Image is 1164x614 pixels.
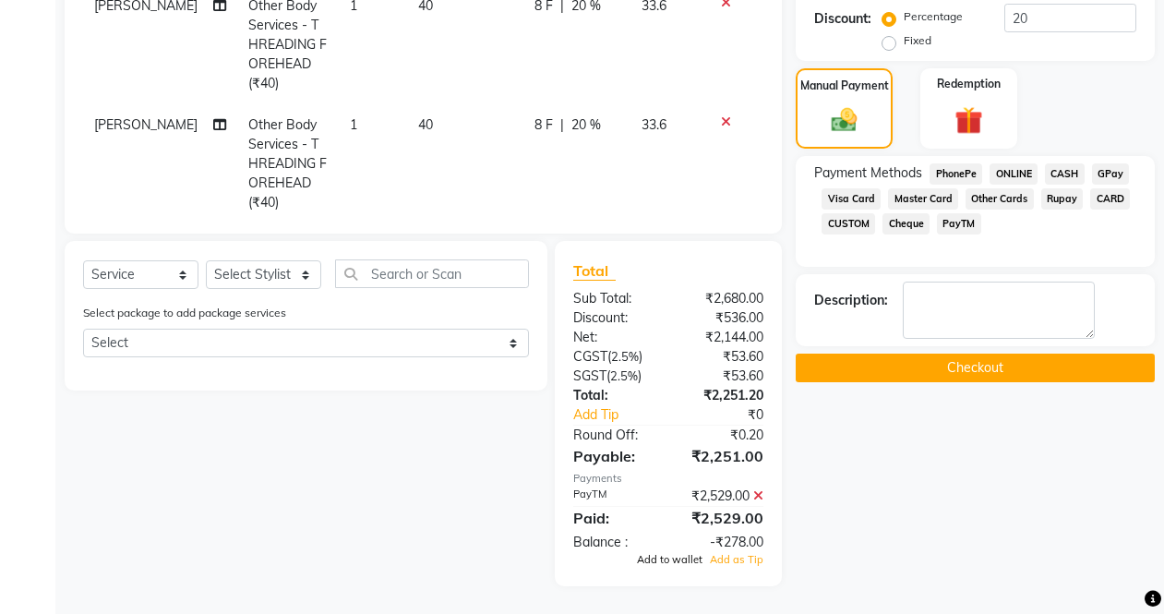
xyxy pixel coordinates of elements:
[573,367,606,384] span: SGST
[823,105,865,135] img: _cash.svg
[1045,163,1085,185] span: CASH
[559,386,668,405] div: Total:
[668,347,777,367] div: ₹53.60
[710,553,763,566] span: Add as Tip
[559,367,668,386] div: ( )
[559,405,687,425] a: Add Tip
[559,533,668,552] div: Balance :
[937,76,1001,92] label: Redemption
[888,188,958,210] span: Master Card
[94,116,198,133] span: [PERSON_NAME]
[796,354,1155,382] button: Checkout
[668,487,777,506] div: ₹2,529.00
[559,445,668,467] div: Payable:
[559,347,668,367] div: ( )
[573,348,607,365] span: CGST
[534,115,553,135] span: 8 F
[904,32,931,49] label: Fixed
[990,163,1038,185] span: ONLINE
[937,213,981,235] span: PayTM
[814,291,888,310] div: Description:
[668,507,777,529] div: ₹2,529.00
[573,471,763,487] div: Payments
[687,405,777,425] div: ₹0
[668,426,777,445] div: ₹0.20
[559,426,668,445] div: Round Off:
[335,259,529,288] input: Search or Scan
[610,368,638,383] span: 2.5%
[248,116,327,211] span: Other Body Services - THREADING FOREHEAD (₹40)
[559,487,668,506] div: PayTM
[418,116,433,133] span: 40
[904,8,963,25] label: Percentage
[946,103,990,138] img: _gift.svg
[668,308,777,328] div: ₹536.00
[637,553,702,566] span: Add to wallet
[559,328,668,347] div: Net:
[560,115,564,135] span: |
[814,9,871,29] div: Discount:
[668,367,777,386] div: ₹53.60
[668,289,777,308] div: ₹2,680.00
[559,507,668,529] div: Paid:
[800,78,889,94] label: Manual Payment
[930,163,982,185] span: PhonePe
[668,328,777,347] div: ₹2,144.00
[1041,188,1084,210] span: Rupay
[573,261,616,281] span: Total
[611,349,639,364] span: 2.5%
[1090,188,1130,210] span: CARD
[83,305,286,321] label: Select package to add package services
[966,188,1034,210] span: Other Cards
[814,163,922,183] span: Payment Methods
[642,116,666,133] span: 33.6
[350,116,357,133] span: 1
[882,213,930,235] span: Cheque
[559,308,668,328] div: Discount:
[559,289,668,308] div: Sub Total:
[822,188,881,210] span: Visa Card
[668,533,777,552] div: -₹278.00
[822,213,875,235] span: CUSTOM
[571,115,601,135] span: 20 %
[668,386,777,405] div: ₹2,251.20
[1092,163,1130,185] span: GPay
[668,445,777,467] div: ₹2,251.00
